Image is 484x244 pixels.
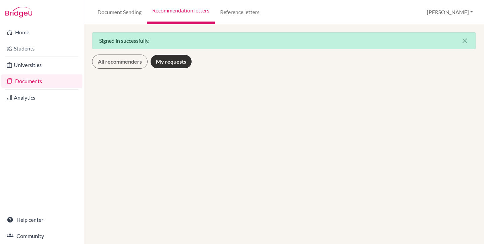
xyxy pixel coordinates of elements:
[1,213,82,226] a: Help center
[1,91,82,104] a: Analytics
[5,7,32,18] img: Bridge-U
[424,6,476,19] button: [PERSON_NAME]
[461,37,469,45] i: close
[1,74,82,88] a: Documents
[1,26,82,39] a: Home
[454,33,476,49] button: Close
[150,55,192,69] a: My requests
[92,32,476,49] div: Signed in successfully.
[1,42,82,55] a: Students
[1,229,82,243] a: Community
[1,58,82,72] a: Universities
[92,55,148,69] a: All recommenders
